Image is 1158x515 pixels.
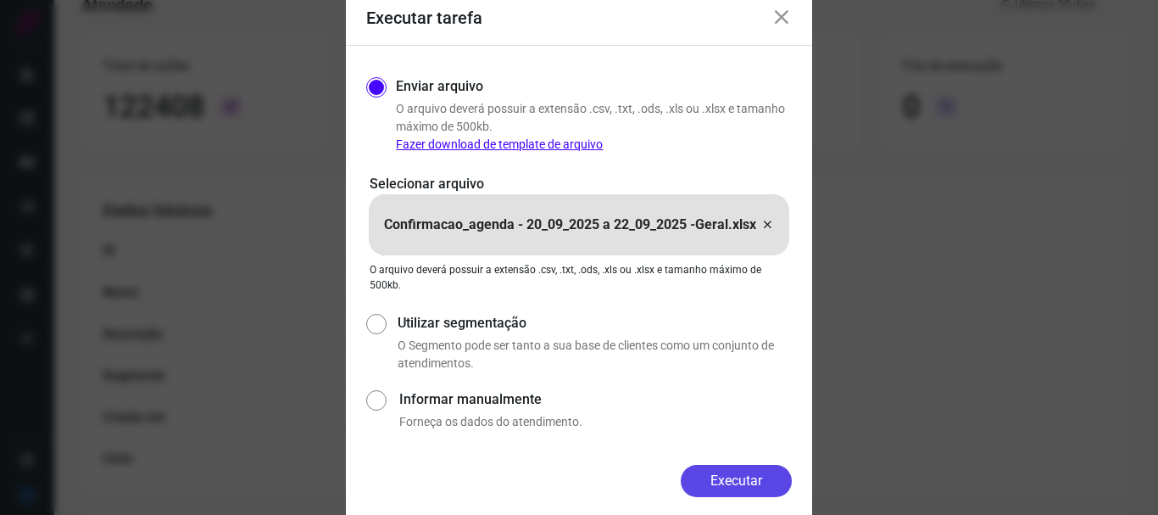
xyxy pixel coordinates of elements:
label: Utilizar segmentação [398,313,792,333]
p: O arquivo deverá possuir a extensão .csv, .txt, .ods, .xls ou .xlsx e tamanho máximo de 500kb. [396,100,792,154]
p: O arquivo deverá possuir a extensão .csv, .txt, .ods, .xls ou .xlsx e tamanho máximo de 500kb. [370,262,788,293]
label: Enviar arquivo [396,76,483,97]
p: O Segmento pode ser tanto a sua base de clientes como um conjunto de atendimentos. [398,337,792,372]
p: Confirmacao_agenda - 20_09_2025 a 22_09_2025 -Geral.xlsx [384,215,756,235]
p: Selecionar arquivo [370,174,788,194]
a: Fazer download de template de arquivo [396,137,603,151]
button: Executar [681,465,792,497]
label: Informar manualmente [399,389,792,410]
p: Forneça os dados do atendimento. [399,413,792,431]
h3: Executar tarefa [366,8,482,28]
